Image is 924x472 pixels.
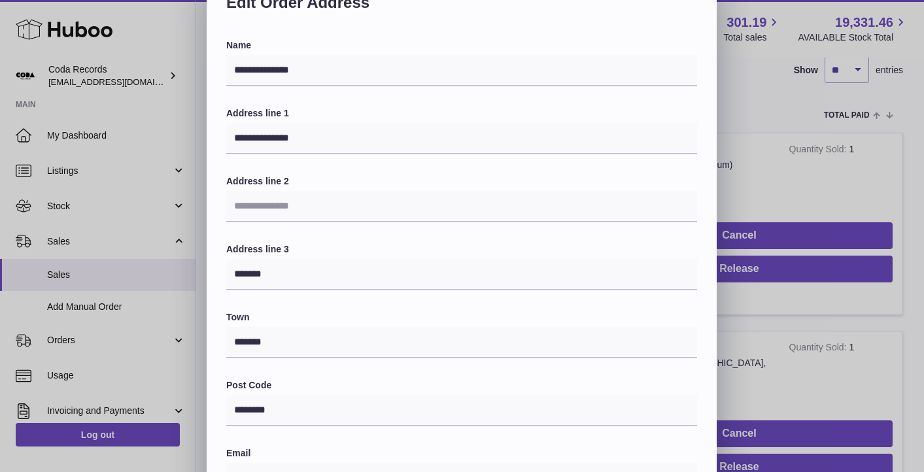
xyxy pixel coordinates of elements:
[226,243,697,256] label: Address line 3
[226,447,697,460] label: Email
[226,311,697,324] label: Town
[226,379,697,392] label: Post Code
[226,175,697,188] label: Address line 2
[226,107,697,120] label: Address line 1
[226,39,697,52] label: Name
